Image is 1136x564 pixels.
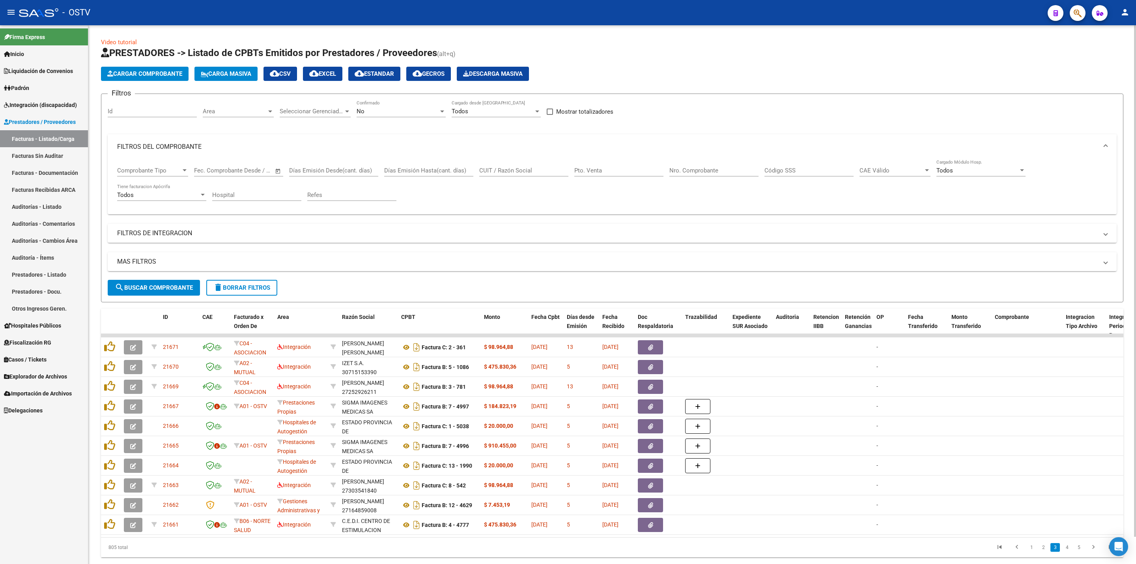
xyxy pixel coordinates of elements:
[682,309,729,343] datatable-header-cell: Trazabilidad
[1073,541,1085,554] li: page 5
[6,7,16,17] mat-icon: menu
[277,439,315,454] span: Prestaciones Propias
[599,309,635,343] datatable-header-cell: Fecha Recibido
[567,423,570,429] span: 5
[876,423,878,429] span: -
[813,314,839,329] span: Retencion IIBB
[277,521,311,528] span: Integración
[602,364,618,370] span: [DATE]
[108,134,1117,159] mat-expansion-panel-header: FILTROS DEL COMPROBANTE
[234,518,271,533] span: B06 - NORTE SALUD
[199,309,231,343] datatable-header-cell: CAE
[277,364,311,370] span: Integración
[484,364,516,370] strong: $ 475.830,36
[602,442,618,449] span: [DATE]
[163,442,179,449] span: 21665
[270,70,291,77] span: CSV
[115,284,193,291] span: Buscar Comprobante
[411,479,422,492] i: Descargar documento
[117,191,134,199] span: Todos
[270,69,279,78] mat-icon: cloud_download
[1063,309,1106,343] datatable-header-cell: Integracion Tipo Archivo
[531,423,547,429] span: [DATE]
[1049,541,1061,554] li: page 3
[567,383,573,390] span: 13
[422,463,472,469] strong: Factura C: 13 - 1990
[401,314,415,320] span: CPBT
[101,538,304,557] div: 805 total
[342,359,364,368] div: IZET S.A.
[842,309,873,343] datatable-header-cell: Retención Ganancias
[1026,541,1037,554] li: page 1
[876,364,878,370] span: -
[163,314,168,320] span: ID
[117,257,1098,266] mat-panel-title: MAS FILTROS
[342,339,395,357] div: [PERSON_NAME] [PERSON_NAME]
[638,314,673,329] span: Doc Respaldatoria
[342,398,395,415] div: 30707663444
[948,309,992,343] datatable-header-cell: Monto Transferido
[905,309,948,343] datatable-header-cell: Fecha Transferido
[411,341,422,354] i: Descargar documento
[234,314,263,329] span: Facturado x Orden De
[163,502,179,508] span: 21662
[160,309,199,343] datatable-header-cell: ID
[355,69,364,78] mat-icon: cloud_download
[342,438,395,456] div: SIGMA IMAGENES MEDICAS SA
[422,482,466,489] strong: Factura C: 8 - 542
[342,438,395,454] div: 30707663444
[567,482,570,488] span: 5
[342,497,395,513] div: 27164859008
[992,543,1007,552] a: go to first page
[422,443,469,449] strong: Factura B: 7 - 4996
[411,519,422,531] i: Descargar documento
[484,521,516,528] strong: $ 475.830,36
[1103,543,1118,552] a: go to last page
[4,118,76,126] span: Prestadores / Proveedores
[1062,543,1072,552] a: 4
[163,403,179,409] span: 21667
[776,314,799,320] span: Auditoria
[163,364,179,370] span: 21670
[531,364,547,370] span: [DATE]
[406,67,451,81] button: Gecros
[531,314,560,320] span: Fecha Cpbt
[342,477,384,486] div: [PERSON_NAME]
[342,398,395,416] div: SIGMA IMAGENES MEDICAS SA
[194,167,226,174] input: Fecha inicio
[4,84,29,92] span: Padrón
[277,399,315,415] span: Prestaciones Propias
[876,344,878,350] span: -
[602,314,624,329] span: Fecha Recibido
[602,521,618,528] span: [DATE]
[398,309,481,343] datatable-header-cell: CPBT
[309,70,336,77] span: EXCEL
[115,283,124,292] mat-icon: search
[342,457,395,493] div: ESTADO PROVINCIA DE [GEOGRAPHIC_DATA][PERSON_NAME]
[163,482,179,488] span: 21663
[206,280,277,296] button: Borrar Filtros
[484,423,513,429] strong: $ 20.000,00
[233,167,271,174] input: Fecha fin
[1086,543,1101,552] a: go to next page
[411,499,422,512] i: Descargar documento
[108,88,135,99] h3: Filtros
[277,498,320,523] span: Gestiones Administrativas y Otros
[567,462,570,468] span: 5
[411,400,422,413] i: Descargar documento
[201,70,251,77] span: Carga Masiva
[342,314,375,320] span: Razón Social
[602,383,618,390] span: [DATE]
[556,107,613,116] span: Mostrar totalizadores
[277,482,311,488] span: Integración
[234,340,267,382] span: C04 - ASOCIACION SANATORIAL SUR (GBA SUR)
[342,477,395,494] div: 27303541840
[342,378,384,388] div: [PERSON_NAME]
[463,70,523,77] span: Descarga Masiva
[277,419,316,435] span: Hospitales de Autogestión
[277,459,316,474] span: Hospitales de Autogestión
[602,344,618,350] span: [DATE]
[845,314,872,329] span: Retención Ganancias
[413,70,445,77] span: Gecros
[531,482,547,488] span: [DATE]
